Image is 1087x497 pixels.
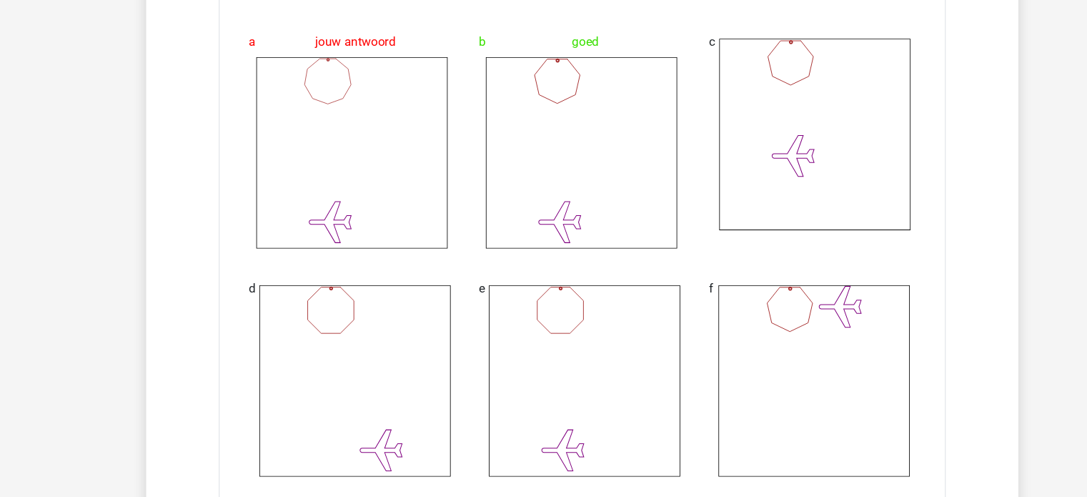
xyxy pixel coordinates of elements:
[447,255,453,284] span: e
[662,25,668,54] span: c
[233,25,239,54] span: a
[233,255,239,284] span: d
[447,25,454,54] span: b
[222,468,866,485] h4: Uitwerkingen
[447,25,640,54] div: goed
[662,255,667,284] span: f
[233,25,425,54] div: jouw antwoord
